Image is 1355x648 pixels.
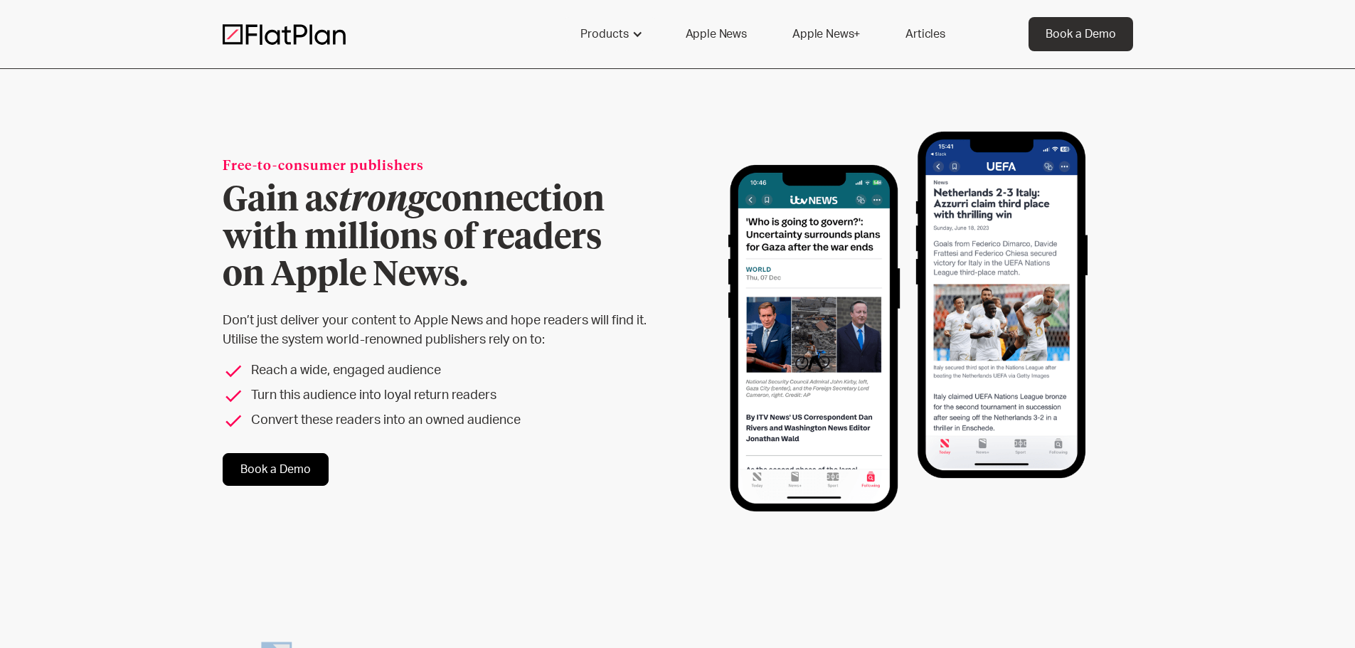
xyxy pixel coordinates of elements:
[563,17,657,51] div: Products
[223,182,672,294] h1: Gain a connection with millions of readers on Apple News.
[324,184,425,218] em: strong
[888,17,962,51] a: Articles
[1046,26,1116,43] div: Book a Demo
[669,17,764,51] a: Apple News
[223,157,672,176] div: Free-to-consumer publishers
[1029,17,1133,51] a: Book a Demo
[223,361,672,381] li: Reach a wide, engaged audience
[580,26,629,43] div: Products
[223,411,672,430] li: Convert these readers into an owned audience
[223,386,672,405] li: Turn this audience into loyal return readers
[223,453,329,486] a: Book a Demo
[223,312,672,350] p: Don’t just deliver your content to Apple News and hope readers will find it. Utilise the system w...
[775,17,877,51] a: Apple News+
